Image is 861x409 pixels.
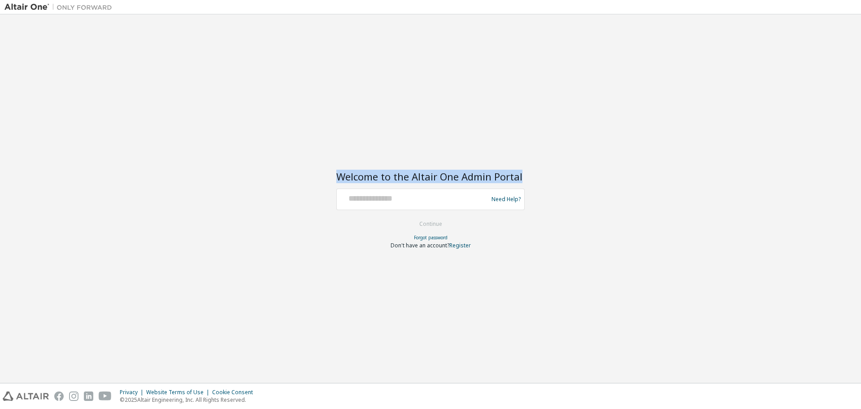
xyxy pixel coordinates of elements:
[120,396,258,404] p: © 2025 Altair Engineering, Inc. All Rights Reserved.
[84,391,93,401] img: linkedin.svg
[4,3,117,12] img: Altair One
[391,242,449,249] span: Don't have an account?
[54,391,64,401] img: facebook.svg
[336,170,525,183] h2: Welcome to the Altair One Admin Portal
[449,242,471,249] a: Register
[3,391,49,401] img: altair_logo.svg
[414,234,448,241] a: Forgot password
[99,391,112,401] img: youtube.svg
[120,389,146,396] div: Privacy
[69,391,78,401] img: instagram.svg
[212,389,258,396] div: Cookie Consent
[146,389,212,396] div: Website Terms of Use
